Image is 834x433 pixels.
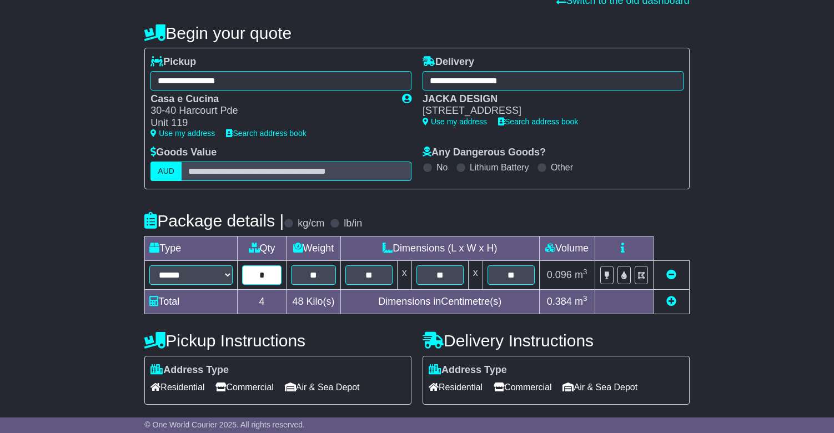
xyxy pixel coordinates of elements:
[150,105,391,117] div: 30-40 Harcourt Pde
[340,236,539,260] td: Dimensions (L x W x H)
[150,56,196,68] label: Pickup
[494,379,551,396] span: Commercial
[150,147,217,159] label: Goods Value
[150,93,391,105] div: Casa e Cucina
[340,289,539,314] td: Dimensions in Centimetre(s)
[429,379,483,396] span: Residential
[150,162,182,181] label: AUD
[470,162,529,173] label: Lithium Battery
[429,364,507,376] label: Address Type
[583,268,587,276] sup: 3
[547,269,572,280] span: 0.096
[150,129,215,138] a: Use my address
[423,105,672,117] div: [STREET_ADDRESS]
[423,56,474,68] label: Delivery
[575,296,587,307] span: m
[238,289,287,314] td: 4
[285,379,360,396] span: Air & Sea Depot
[397,260,411,289] td: x
[150,117,391,129] div: Unit 119
[144,331,411,350] h4: Pickup Instructions
[423,117,487,126] a: Use my address
[150,364,229,376] label: Address Type
[298,218,324,230] label: kg/cm
[583,294,587,303] sup: 3
[292,296,303,307] span: 48
[539,236,595,260] td: Volume
[423,93,672,105] div: JACKA DESIGN
[144,212,284,230] h4: Package details |
[145,289,238,314] td: Total
[150,379,204,396] span: Residential
[286,236,340,260] td: Weight
[551,162,573,173] label: Other
[562,379,637,396] span: Air & Sea Depot
[498,117,578,126] a: Search address book
[666,269,676,280] a: Remove this item
[436,162,448,173] label: No
[547,296,572,307] span: 0.384
[423,147,546,159] label: Any Dangerous Goods?
[666,296,676,307] a: Add new item
[144,24,689,42] h4: Begin your quote
[468,260,483,289] td: x
[286,289,340,314] td: Kilo(s)
[575,269,587,280] span: m
[344,218,362,230] label: lb/in
[145,236,238,260] td: Type
[423,331,690,350] h4: Delivery Instructions
[215,379,273,396] span: Commercial
[238,236,287,260] td: Qty
[144,420,305,429] span: © One World Courier 2025. All rights reserved.
[226,129,306,138] a: Search address book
